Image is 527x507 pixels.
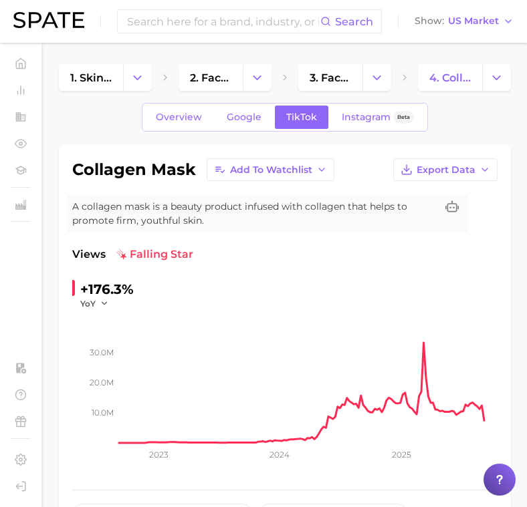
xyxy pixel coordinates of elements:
button: Add to Watchlist [207,158,334,181]
span: Show [415,17,444,25]
span: falling star [116,246,193,263]
tspan: 2024 [270,450,290,460]
a: Google [215,106,273,129]
tspan: 10.0m [92,407,114,417]
button: YoY [80,298,109,309]
div: +176.3% [80,279,134,300]
a: 2. face products [179,64,243,91]
a: Overview [144,106,213,129]
a: 1. skincare [59,64,123,91]
tspan: 2025 [392,450,411,460]
span: Google [227,112,261,123]
a: TikTok [275,106,328,129]
input: Search here for a brand, industry, or ingredient [126,10,320,33]
a: 3. face mask products [298,64,362,91]
span: Search [335,15,373,28]
button: Change Category [243,64,272,91]
span: A collagen mask is a beauty product infused with collagen that helps to promote firm, youthful skin. [72,200,436,228]
button: Change Category [482,64,511,91]
a: 4. collagen mask [418,64,482,91]
span: 2. face products [190,71,231,84]
span: Export Data [417,164,476,176]
span: Overview [156,112,202,123]
h1: collagen mask [72,162,196,178]
a: Log out. Currently logged in with e-mail mathilde@spate.nyc. [11,476,31,496]
button: ShowUS Market [411,13,517,30]
span: 3. face mask products [310,71,351,84]
img: SPATE [13,12,84,28]
a: InstagramBeta [330,106,425,129]
button: Export Data [393,158,498,181]
button: Change Category [362,64,391,91]
span: 1. skincare [70,71,112,84]
span: YoY [80,298,96,309]
tspan: 20.0m [90,377,114,387]
span: Add to Watchlist [230,164,312,176]
span: Instagram [342,112,391,123]
span: US Market [448,17,499,25]
span: Views [72,246,106,263]
img: falling star [116,249,127,260]
span: 4. collagen mask [429,71,471,84]
tspan: 2023 [149,450,169,460]
tspan: 30.0m [90,347,114,357]
span: TikTok [286,112,317,123]
button: Change Category [123,64,152,91]
span: Beta [397,112,410,123]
